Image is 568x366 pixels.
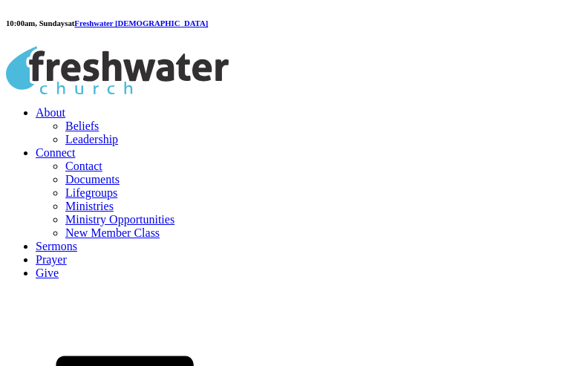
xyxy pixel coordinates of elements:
a: Connect [36,146,75,159]
a: Lifegroups [65,186,117,199]
a: Documents [65,173,120,186]
a: Ministries [65,200,114,212]
a: Leadership [65,133,118,146]
a: Give [36,267,59,279]
a: Beliefs [65,120,99,132]
a: Prayer [36,253,67,266]
a: New Member Class [65,226,160,239]
img: Freshwater Church [6,46,229,94]
a: Sermons [36,240,77,252]
h6: at [6,19,562,27]
time: 10:00am, Sundays [6,19,68,27]
a: Ministry Opportunities [65,213,174,226]
a: Freshwater [DEMOGRAPHIC_DATA] [74,19,208,27]
a: About [36,106,65,119]
a: Contact [65,160,102,172]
